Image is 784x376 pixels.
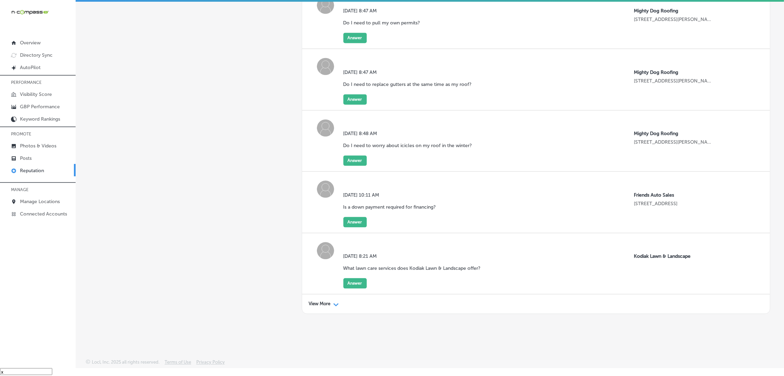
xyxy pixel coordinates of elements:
[343,217,367,227] button: Answer
[634,78,713,84] p: 10895 Old Dixie Highway, Unit 95-5-6
[634,253,713,259] p: Kodiak Lawn & Landscape
[20,199,60,204] p: Manage Locations
[343,81,472,87] p: Do I need to replace gutters at the same time as my roof?
[343,131,477,136] label: [DATE] 8:48 AM
[343,143,472,148] p: Do I need to worry about icicles on my roof in the winter?
[20,143,56,149] p: Photos & Videos
[343,69,477,75] label: [DATE] 8:47 AM
[343,155,367,166] button: Answer
[343,192,441,198] label: [DATE] 10:11 AM
[634,8,713,14] p: Mighty Dog Roofing
[343,253,486,259] label: [DATE] 8:21 AM
[343,204,436,210] p: Is a down payment required for financing?
[92,360,159,365] p: Locl, Inc. 2025 all rights reserved.
[165,360,191,368] a: Terms of Use
[20,155,32,161] p: Posts
[20,65,41,70] p: AutoPilot
[343,20,420,26] p: Do I need to pull my own permits?
[343,8,426,14] label: [DATE] 8:47 AM
[20,168,44,174] p: Reputation
[343,278,367,288] button: Answer
[634,139,713,145] p: 10895 Old Dixie Highway, Unit 95-5-6
[20,116,60,122] p: Keyword Rankings
[634,16,713,22] p: 10895 Old Dixie Highway, Unit 95-5-6
[634,192,713,198] p: Friends Auto Sales
[343,265,481,271] p: What lawn care services does Kodiak Lawn & Landscape offer?
[20,52,53,58] p: Directory Sync
[20,104,60,110] p: GBP Performance
[20,40,41,46] p: Overview
[20,91,52,97] p: Visibility Score
[309,301,331,307] p: View More
[634,201,713,207] p: 5201 E Colfax Ave
[343,94,367,104] button: Answer
[196,360,225,368] a: Privacy Policy
[634,131,713,136] p: Mighty Dog Roofing
[20,211,67,217] p: Connected Accounts
[11,9,49,15] img: 660ab0bf-5cc7-4cb8-ba1c-48b5ae0f18e60NCTV_CLogo_TV_Black_-500x88.png
[634,69,713,75] p: Mighty Dog Roofing
[343,33,367,43] button: Answer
